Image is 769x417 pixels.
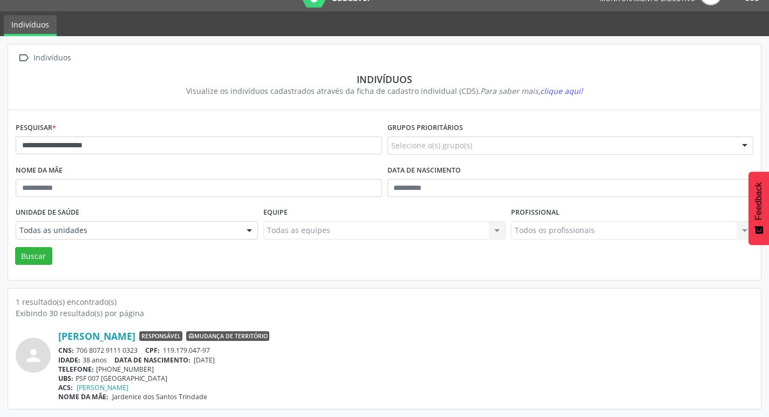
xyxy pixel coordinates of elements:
i:  [16,50,31,66]
label: Profissional [511,204,560,221]
a: [PERSON_NAME] [58,330,135,342]
span: [DATE] [194,356,215,365]
span: TELEFONE: [58,365,94,374]
a: Indivíduos [4,15,57,36]
i: Para saber mais, [480,86,583,96]
span: UBS: [58,374,73,383]
div: Indivíduos [23,73,746,85]
span: NOME DA MÃE: [58,392,108,401]
i: person [24,346,43,365]
span: Selecione o(s) grupo(s) [391,140,472,151]
span: Jardenice dos Santos Trindade [112,392,207,401]
div: 38 anos [58,356,753,365]
span: DATA DE NASCIMENTO: [114,356,190,365]
label: Equipe [263,204,288,221]
span: IDADE: [58,356,80,365]
span: CPF: [145,346,160,355]
div: 706 8072 9111 0323 [58,346,753,355]
span: Todas as unidades [19,225,236,236]
div: Indivíduos [31,50,73,66]
div: [PHONE_NUMBER] [58,365,753,374]
label: Data de nascimento [387,162,461,179]
a:  Indivíduos [16,50,73,66]
div: 1 resultado(s) encontrado(s) [16,296,753,307]
span: Feedback [754,182,764,220]
span: CNS: [58,346,74,355]
label: Unidade de saúde [16,204,79,221]
span: 119.179.047-97 [163,346,210,355]
div: PSF 007 [GEOGRAPHIC_DATA] [58,374,753,383]
label: Nome da mãe [16,162,63,179]
div: Exibindo 30 resultado(s) por página [16,307,753,319]
span: Mudança de território [186,331,269,341]
a: [PERSON_NAME] [77,383,128,392]
button: Buscar [15,247,52,265]
div: Visualize os indivíduos cadastrados através da ficha de cadastro individual (CDS). [23,85,746,97]
span: clique aqui! [540,86,583,96]
label: Pesquisar [16,120,56,136]
label: Grupos prioritários [387,120,463,136]
button: Feedback - Mostrar pesquisa [748,172,769,245]
span: ACS: [58,383,73,392]
span: Responsável [139,331,182,341]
